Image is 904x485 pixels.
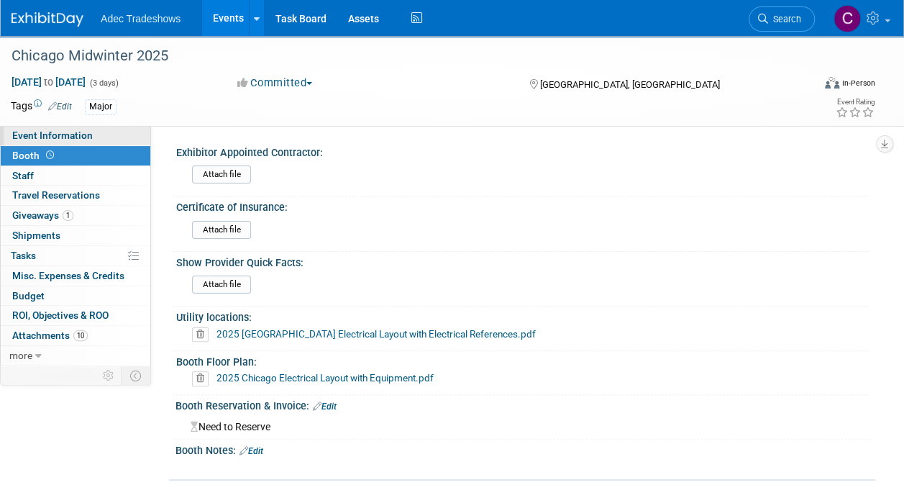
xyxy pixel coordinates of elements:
button: Committed [232,76,318,91]
span: Booth not reserved yet [43,150,57,160]
div: Need to Reserve [186,416,864,434]
a: Edit [239,446,263,456]
div: In-Person [841,78,875,89]
div: Event Rating [836,99,875,106]
td: Toggle Event Tabs [122,366,151,385]
img: ExhibitDay [12,12,83,27]
div: Utility locations: [176,307,869,325]
a: Attachments10 [1,326,150,345]
a: 2025 Chicago Electrical Layout with Equipment.pdf [216,372,434,384]
div: Certificate of Insurance: [176,196,869,214]
div: Exhibitor Appointed Contractor: [176,142,869,160]
td: Personalize Event Tab Strip [96,366,122,385]
a: Edit [313,402,337,412]
span: Booth [12,150,57,161]
span: [GEOGRAPHIC_DATA], [GEOGRAPHIC_DATA] [540,79,720,90]
a: Misc. Expenses & Credits [1,266,150,286]
div: Event Format [749,75,875,96]
span: Budget [12,290,45,302]
span: Misc. Expenses & Credits [12,270,124,281]
span: more [9,350,32,361]
span: Search [768,14,801,24]
a: Giveaways1 [1,206,150,225]
span: Staff [12,170,34,181]
a: more [1,346,150,366]
a: Search [749,6,815,32]
a: Event Information [1,126,150,145]
span: ROI, Objectives & ROO [12,309,109,321]
span: Attachments [12,330,88,341]
div: Chicago Midwinter 2025 [6,43,801,69]
img: Format-Inperson.png [825,77,839,89]
a: Tasks [1,246,150,266]
a: Staff [1,166,150,186]
img: Carol Schmidlin [834,5,861,32]
span: (3 days) [88,78,119,88]
div: Major [85,99,117,114]
a: Delete attachment? [192,373,214,384]
span: Shipments [12,230,60,241]
div: Show Provider Quick Facts: [176,252,869,270]
a: ROI, Objectives & ROO [1,306,150,325]
span: to [42,76,55,88]
span: Event Information [12,130,93,141]
a: Delete attachment? [192,330,214,340]
span: Tasks [11,250,36,261]
a: Booth [1,146,150,166]
span: Travel Reservations [12,189,100,201]
div: Booth Floor Plan: [176,351,869,369]
a: 2025 [GEOGRAPHIC_DATA] Electrical Layout with Electrical References.pdf [216,328,536,340]
a: Travel Reservations [1,186,150,205]
span: 1 [63,210,73,221]
span: [DATE] [DATE] [11,76,86,89]
div: Booth Reservation & Invoice: [175,395,875,414]
td: Tags [11,99,72,115]
a: Edit [48,101,72,112]
a: Shipments [1,226,150,245]
span: Adec Tradeshows [101,13,181,24]
span: 10 [73,330,88,341]
a: Budget [1,286,150,306]
span: Giveaways [12,209,73,221]
div: Booth Notes: [175,440,875,458]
